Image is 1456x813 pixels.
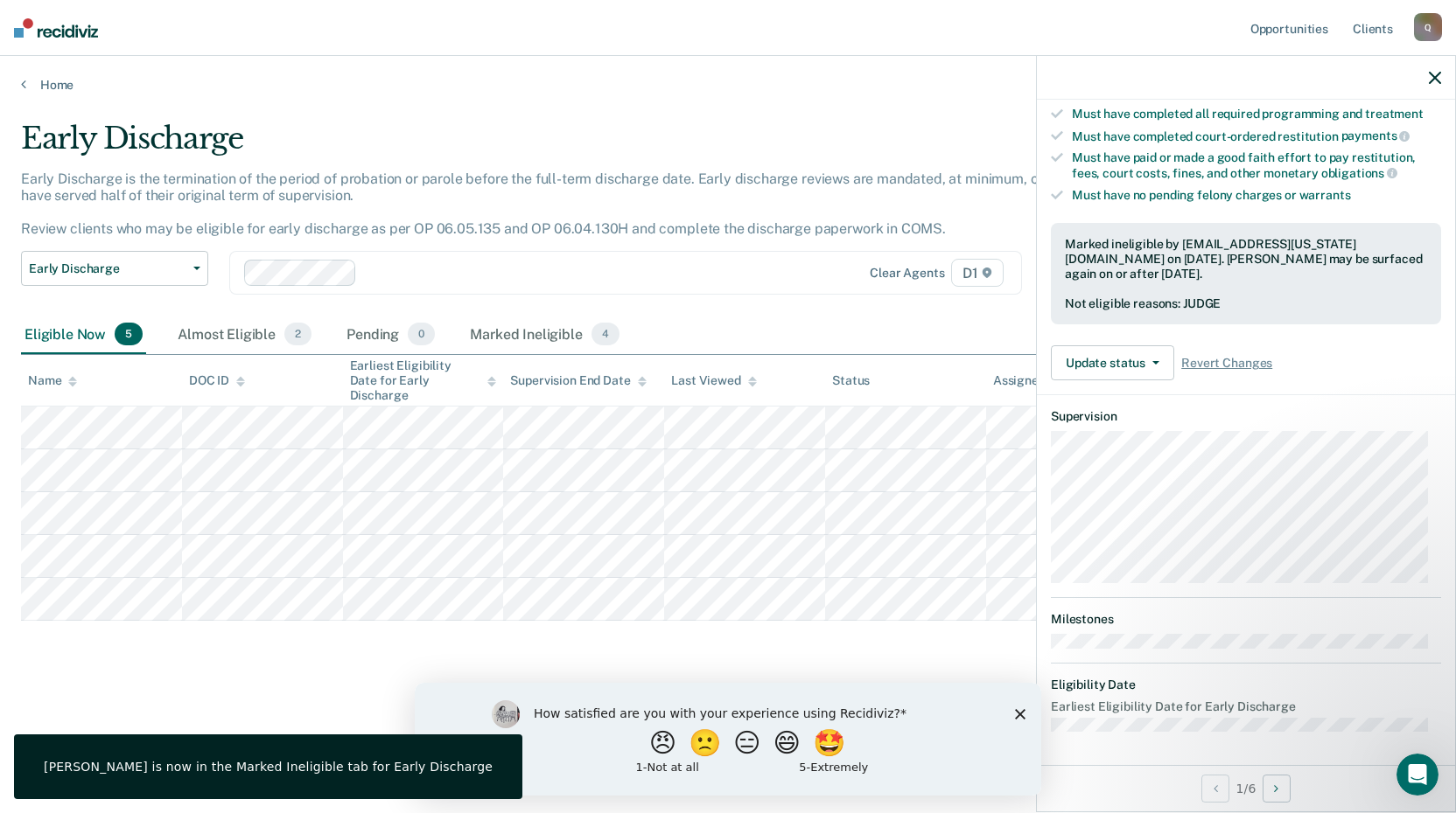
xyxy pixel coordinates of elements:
p: Early Discharge is the termination of the period of probation or parole before the full-term disc... [21,170,1108,238]
button: Update status [1051,345,1174,380]
div: DOC ID [189,373,245,388]
div: Almost Eligible [174,316,315,354]
div: Not eligible reasons: JUDGE [1065,296,1427,311]
div: Earliest Eligibility Date for Early Discharge [350,358,497,402]
span: 4 [591,323,619,345]
div: Must have completed court-ordered restitution [1072,129,1441,144]
button: Previous Opportunity [1201,775,1229,803]
div: Early Discharge [21,121,1113,170]
span: Early Discharge [29,261,186,276]
div: Name [28,373,77,388]
div: Last Viewed [671,373,756,388]
span: 2 [284,323,311,345]
span: payments [1341,129,1410,142]
button: Next Opportunity [1263,775,1291,803]
span: treatment [1365,107,1424,121]
iframe: Intercom live chat [1396,754,1438,796]
div: Eligible Now [21,316,146,354]
span: Revert Changes [1181,356,1272,371]
dt: Milestones [1051,612,1441,627]
dt: Supervision [1051,409,1441,424]
div: Marked ineligible by [EMAIL_ADDRESS][US_STATE][DOMAIN_NAME] on [DATE]. [PERSON_NAME] may be surfa... [1065,237,1427,281]
div: Clear agents [870,266,944,281]
div: Must have completed all required programming and [1072,107,1441,122]
img: Recidiviz [14,18,98,38]
dt: Earliest Eligibility Date for Early Discharge [1051,699,1441,714]
iframe: Survey by Kim from Recidiviz [415,683,1041,796]
div: [PERSON_NAME] is now in the Marked Ineligible tab for Early Discharge [44,759,493,775]
div: Assigned to [993,373,1075,388]
div: Marked Ineligible [466,316,623,354]
span: obligations [1321,166,1397,180]
div: Q [1414,13,1442,41]
div: Pending [343,316,438,354]
span: D1 [951,259,1004,287]
a: Home [21,77,1435,93]
div: Must have paid or made a good faith effort to pay restitution, fees, court costs, fines, and othe... [1072,150,1441,180]
span: 5 [115,323,143,345]
div: 1 / 6 [1037,765,1455,811]
div: Supervision End Date [510,373,646,388]
div: Status [832,373,870,388]
span: 0 [408,323,435,345]
dt: Eligibility Date [1051,677,1441,692]
div: Must have no pending felony charges or [1072,188,1441,203]
span: warrants [1299,188,1351,202]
